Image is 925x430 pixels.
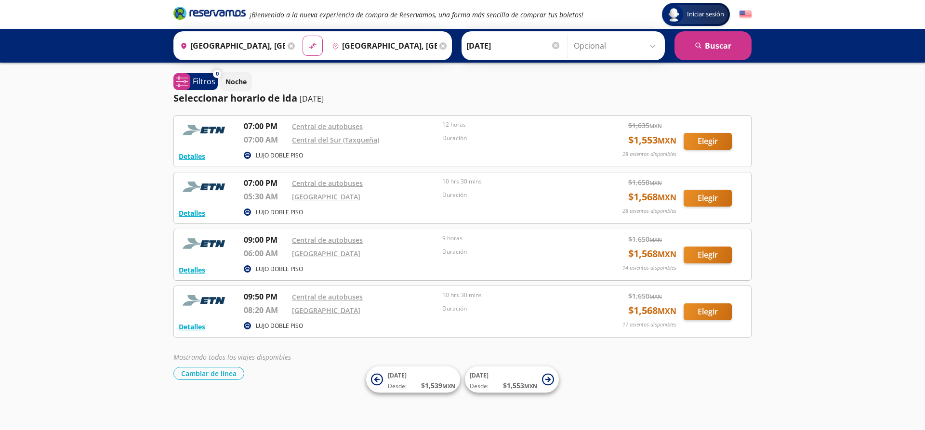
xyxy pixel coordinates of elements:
[628,291,662,301] span: $ 1,650
[684,133,732,150] button: Elegir
[658,192,676,203] small: MXN
[442,177,588,186] p: 10 hrs 30 mins
[622,321,676,329] p: 17 asientos disponibles
[421,380,455,391] span: $ 1,539
[256,208,303,217] p: LUJO DOBLE PISO
[173,91,297,105] p: Seleccionar horario de ida
[244,177,287,189] p: 07:00 PM
[658,249,676,260] small: MXN
[649,179,662,186] small: MXN
[225,77,247,87] p: Noche
[658,306,676,316] small: MXN
[628,247,676,261] span: $ 1,568
[674,31,752,60] button: Buscar
[173,73,218,90] button: 0Filtros
[524,382,537,390] small: MXN
[179,322,205,332] button: Detalles
[684,303,732,320] button: Elegir
[442,304,588,313] p: Duración
[470,371,489,379] span: [DATE]
[250,10,583,19] em: ¡Bienvenido a la nueva experiencia de compra de Reservamos, una forma más sencilla de comprar tus...
[503,380,537,391] span: $ 1,553
[574,34,660,58] input: Opcional
[388,371,407,379] span: [DATE]
[216,70,219,78] span: 0
[179,177,232,196] img: RESERVAMOS
[244,191,287,202] p: 05:30 AM
[442,248,588,256] p: Duración
[292,306,360,315] a: [GEOGRAPHIC_DATA]
[292,122,363,131] a: Central de autobuses
[622,207,676,215] p: 28 asientos disponibles
[649,122,662,130] small: MXN
[220,72,252,91] button: Noche
[442,191,588,199] p: Duración
[292,249,360,258] a: [GEOGRAPHIC_DATA]
[366,366,460,393] button: [DATE]Desde:$1,539MXN
[649,236,662,243] small: MXN
[256,322,303,330] p: LUJO DOBLE PISO
[470,382,489,391] span: Desde:
[244,134,287,145] p: 07:00 AM
[244,248,287,259] p: 06:00 AM
[292,135,379,144] a: Central del Sur (Taxqueña)
[442,120,588,129] p: 12 horas
[173,352,291,362] em: Mostrando todos los viajes disponibles
[683,10,728,19] span: Iniciar sesión
[193,76,215,87] p: Filtros
[300,93,324,104] p: [DATE]
[328,34,437,58] input: Buscar Destino
[179,120,232,140] img: RESERVAMOS
[176,34,285,58] input: Buscar Origen
[628,133,676,147] span: $ 1,553
[658,135,676,146] small: MXN
[292,179,363,188] a: Central de autobuses
[628,177,662,187] span: $ 1,650
[179,208,205,218] button: Detalles
[256,151,303,160] p: LUJO DOBLE PISO
[684,190,732,207] button: Elegir
[292,292,363,301] a: Central de autobuses
[388,382,407,391] span: Desde:
[622,150,676,158] p: 28 asientos disponibles
[684,247,732,263] button: Elegir
[466,34,561,58] input: Elegir Fecha
[442,234,588,243] p: 9 horas
[649,293,662,300] small: MXN
[628,234,662,244] span: $ 1,650
[244,291,287,302] p: 09:50 PM
[244,120,287,132] p: 07:00 PM
[442,134,588,143] p: Duración
[256,265,303,274] p: LUJO DOBLE PISO
[244,234,287,246] p: 09:00 PM
[622,264,676,272] p: 14 asientos disponibles
[173,367,244,380] button: Cambiar de línea
[292,235,363,245] a: Central de autobuses
[179,265,205,275] button: Detalles
[292,192,360,201] a: [GEOGRAPHIC_DATA]
[740,9,752,21] button: English
[465,366,559,393] button: [DATE]Desde:$1,553MXN
[179,234,232,253] img: RESERVAMOS
[628,120,662,130] span: $ 1,635
[244,304,287,316] p: 08:20 AM
[442,382,455,390] small: MXN
[442,291,588,300] p: 10 hrs 30 mins
[173,6,246,20] i: Brand Logo
[173,6,246,23] a: Brand Logo
[179,291,232,310] img: RESERVAMOS
[628,190,676,204] span: $ 1,568
[179,151,205,161] button: Detalles
[628,303,676,318] span: $ 1,568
